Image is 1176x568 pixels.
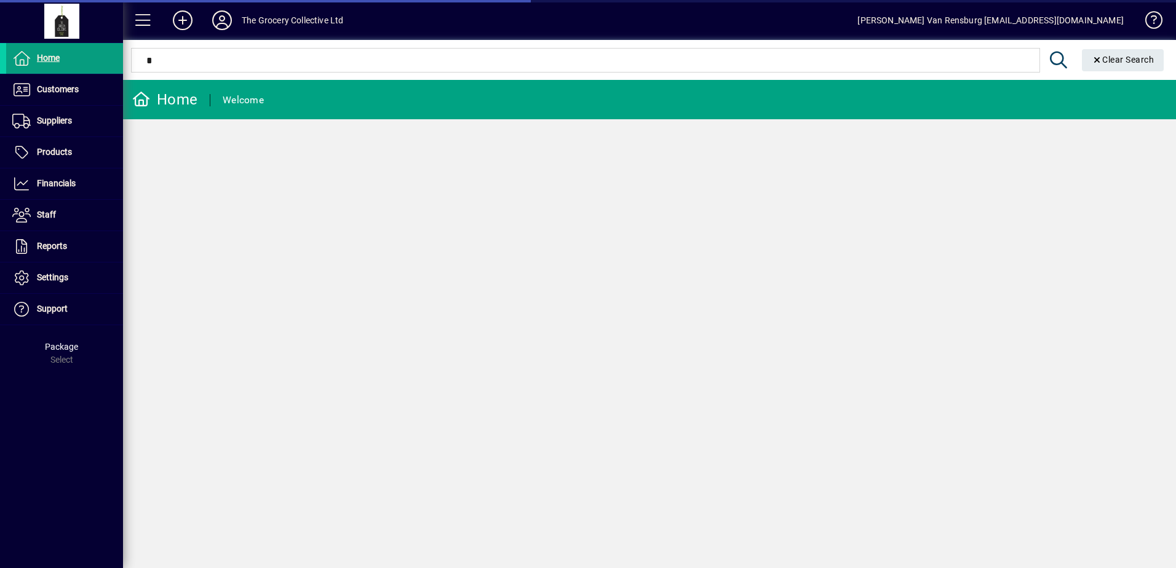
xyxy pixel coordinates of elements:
[6,168,123,199] a: Financials
[1092,55,1154,65] span: Clear Search
[223,90,264,110] div: Welcome
[37,272,68,282] span: Settings
[6,231,123,262] a: Reports
[37,210,56,219] span: Staff
[6,74,123,105] a: Customers
[202,9,242,31] button: Profile
[242,10,344,30] div: The Grocery Collective Ltd
[37,147,72,157] span: Products
[163,9,202,31] button: Add
[6,294,123,325] a: Support
[37,84,79,94] span: Customers
[37,116,72,125] span: Suppliers
[6,200,123,231] a: Staff
[37,241,67,251] span: Reports
[6,137,123,168] a: Products
[857,10,1124,30] div: [PERSON_NAME] Van Rensburg [EMAIL_ADDRESS][DOMAIN_NAME]
[1136,2,1161,42] a: Knowledge Base
[1082,49,1164,71] button: Clear
[45,342,78,352] span: Package
[6,106,123,136] a: Suppliers
[37,53,60,63] span: Home
[6,262,123,293] a: Settings
[37,304,68,314] span: Support
[132,90,197,109] div: Home
[37,178,76,188] span: Financials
